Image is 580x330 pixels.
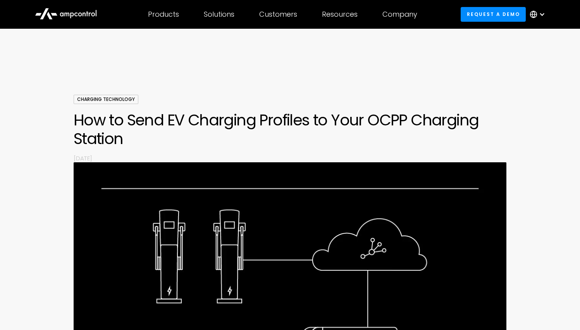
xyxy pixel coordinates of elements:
[204,10,234,19] div: Solutions
[148,10,179,19] div: Products
[382,10,417,19] div: Company
[74,95,138,104] div: Charging Technology
[461,7,526,21] a: Request a demo
[322,10,358,19] div: Resources
[259,10,297,19] div: Customers
[74,111,507,148] h1: How to Send EV Charging Profiles to Your OCPP Charging Station
[74,154,507,162] p: [DATE]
